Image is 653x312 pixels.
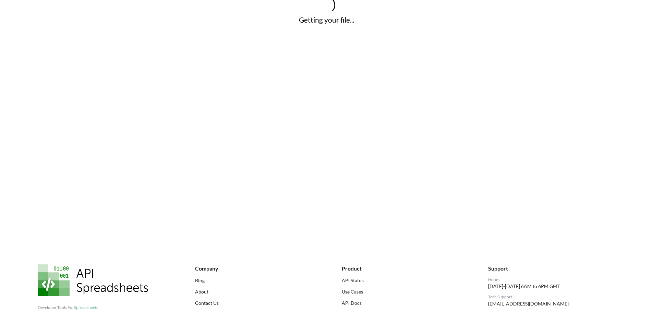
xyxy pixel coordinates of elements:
[342,299,469,307] a: API Docs
[342,264,469,273] div: Product
[195,277,322,284] a: Blog
[488,277,615,283] div: Hours
[195,288,322,295] a: About
[342,277,469,284] a: API Status
[488,283,615,290] p: [DATE]-[DATE] 6AM to 6PM GMT
[342,288,469,295] a: Use Cases
[488,294,615,300] div: Tech Support
[74,305,98,310] span: Spreadsheets
[488,301,569,307] a: [EMAIL_ADDRESS][DOMAIN_NAME]
[195,264,322,273] div: Company
[38,264,148,296] img: API Spreadsheets Logo
[195,299,322,307] a: Contact Us
[38,305,98,310] span: Developer Tools For
[488,264,615,273] div: Support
